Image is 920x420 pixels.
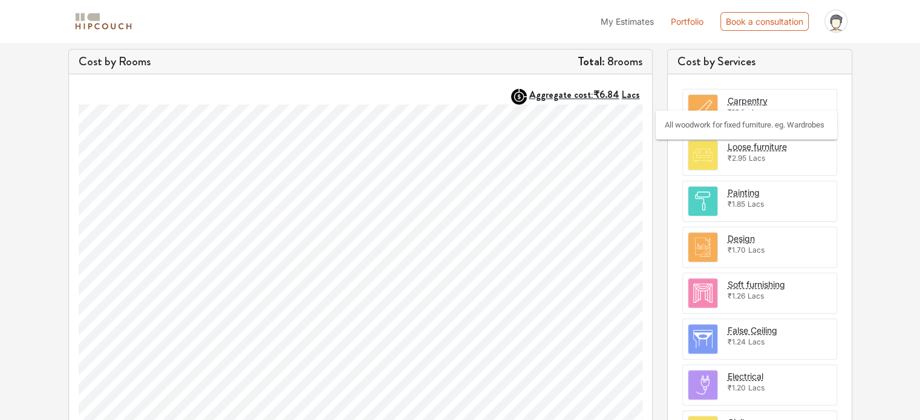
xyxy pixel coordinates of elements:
span: ₹1.26 [728,291,745,300]
span: logo-horizontal.svg [73,8,134,35]
h5: Cost by Services [677,54,842,69]
span: Lacs [748,291,764,300]
img: room.svg [688,279,717,308]
h5: 8 rooms [578,54,642,69]
span: ₹1.24 [728,337,746,346]
div: Book a consultation [720,12,809,31]
span: Lacs [748,199,764,208]
span: Lacs [748,337,765,346]
button: False Ceiling [728,324,777,337]
div: All woodwork for fixed furniture. eg. Wardrobes [665,120,828,131]
span: Lacs [622,88,640,102]
span: ₹1.70 [728,245,746,254]
button: Design [728,232,755,245]
span: ₹1.20 [728,383,746,392]
span: ₹1.85 [728,199,745,208]
span: ₹6.84 [593,88,619,102]
img: logo-horizontal.svg [73,11,134,32]
img: room.svg [688,325,717,354]
span: My Estimates [601,16,654,27]
span: Lacs [748,383,765,392]
button: Electrical [728,370,763,383]
img: room.svg [688,95,717,124]
img: room.svg [688,187,717,216]
img: room.svg [688,233,717,262]
strong: Aggregate cost: [529,88,640,102]
button: Carpentry [728,94,768,107]
img: room.svg [688,370,717,399]
button: Painting [728,186,760,199]
button: Aggregate cost:₹6.84Lacs [529,89,642,100]
span: ₹2.95 [728,153,746,163]
strong: Total: [578,53,605,70]
h5: Cost by Rooms [79,54,151,69]
span: Lacs [748,245,765,254]
button: Soft furnishing [728,278,785,291]
img: room.svg [688,141,717,170]
a: Portfolio [671,15,703,28]
span: Lacs [749,153,765,163]
img: AggregateIcon [511,89,527,105]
